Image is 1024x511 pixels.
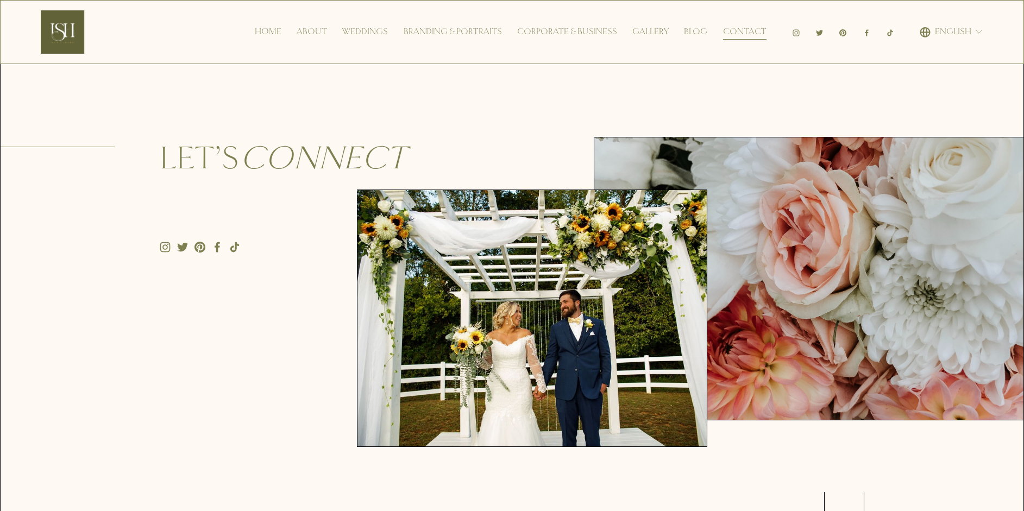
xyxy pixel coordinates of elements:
[212,242,223,253] a: Facebook
[342,23,388,41] a: Weddings
[229,242,240,253] a: TikTok
[632,23,669,41] a: Gallery
[935,24,971,40] span: English
[723,23,767,41] a: Contact
[255,23,281,41] a: Home
[404,23,502,41] a: Branding & Portraits
[815,28,824,36] a: Twitter
[920,23,983,41] div: language picker
[160,137,469,180] h2: Let’s
[240,138,406,178] em: connect
[863,28,871,36] a: Facebook
[41,10,84,54] img: Ish Picturesque
[886,28,894,36] a: TikTok
[517,23,617,41] a: Corporate & Business
[297,23,327,41] a: About
[177,242,188,253] a: Twitter
[684,23,707,41] a: Blog
[160,242,171,253] a: Instagram
[194,242,205,253] a: Pinterest
[839,28,847,36] a: Pinterest
[792,28,800,36] a: Instagram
